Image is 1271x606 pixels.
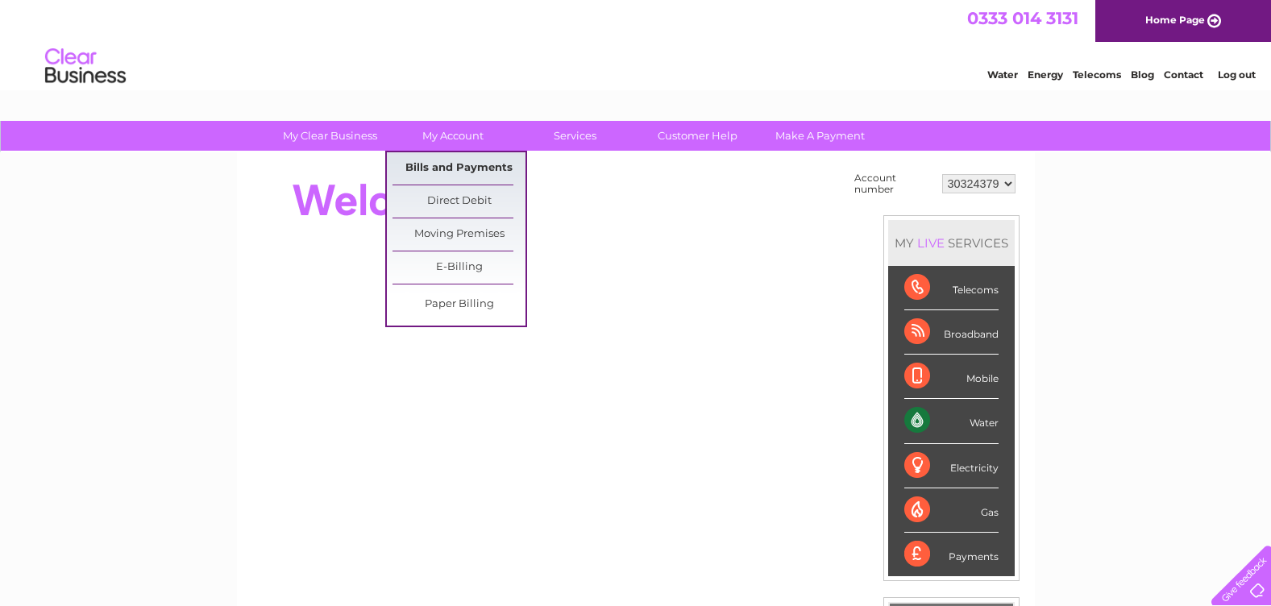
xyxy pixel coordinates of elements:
[1028,68,1063,81] a: Energy
[888,220,1015,266] div: MY SERVICES
[914,235,948,251] div: LIVE
[754,121,887,151] a: Make A Payment
[393,218,525,251] a: Moving Premises
[904,355,999,399] div: Mobile
[904,444,999,488] div: Electricity
[631,121,764,151] a: Customer Help
[967,8,1078,28] a: 0333 014 3131
[904,310,999,355] div: Broadband
[987,68,1018,81] a: Water
[904,399,999,443] div: Water
[393,152,525,185] a: Bills and Payments
[44,42,127,91] img: logo.png
[1073,68,1121,81] a: Telecoms
[509,121,642,151] a: Services
[904,266,999,310] div: Telecoms
[1164,68,1203,81] a: Contact
[393,251,525,284] a: E-Billing
[1218,68,1256,81] a: Log out
[850,168,938,199] td: Account number
[264,121,397,151] a: My Clear Business
[255,9,1017,78] div: Clear Business is a trading name of Verastar Limited (registered in [GEOGRAPHIC_DATA] No. 3667643...
[904,488,999,533] div: Gas
[393,288,525,321] a: Paper Billing
[386,121,519,151] a: My Account
[393,185,525,218] a: Direct Debit
[904,533,999,576] div: Payments
[1131,68,1154,81] a: Blog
